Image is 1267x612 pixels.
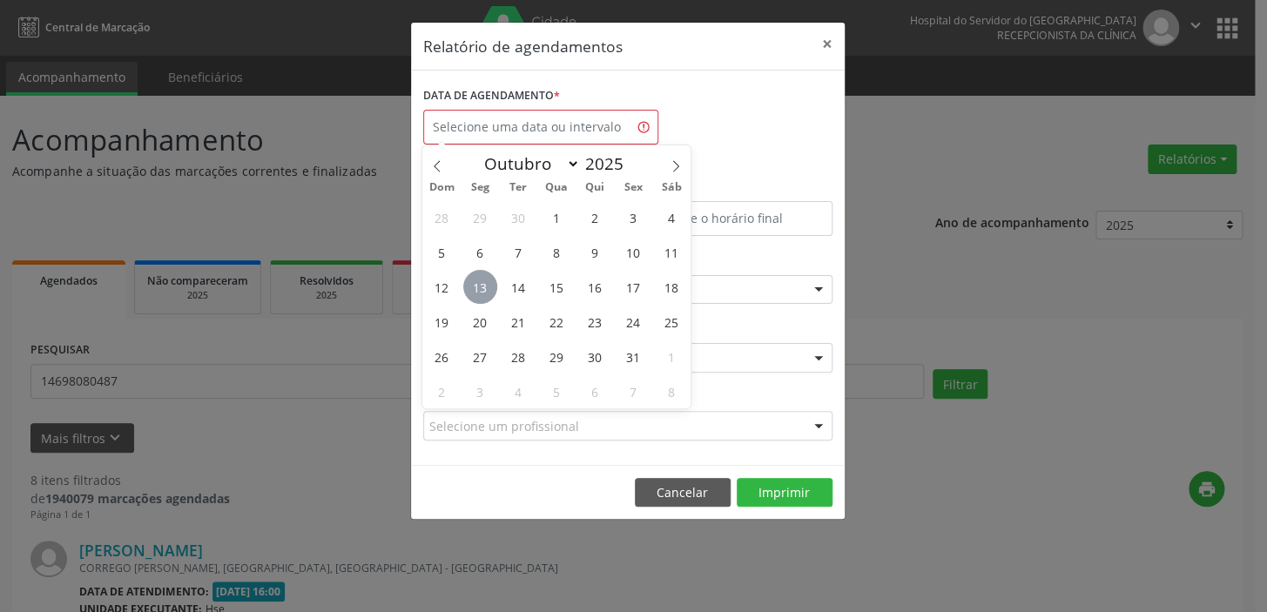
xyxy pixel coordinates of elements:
[429,417,579,435] span: Selecione um profissional
[654,374,688,408] span: Novembro 8, 2025
[540,340,574,373] span: Outubro 29, 2025
[578,200,612,234] span: Outubro 2, 2025
[502,270,536,304] span: Outubro 14, 2025
[463,340,497,373] span: Outubro 27, 2025
[423,110,658,145] input: Selecione uma data ou intervalo
[463,374,497,408] span: Novembro 3, 2025
[463,305,497,339] span: Outubro 20, 2025
[616,340,650,373] span: Outubro 31, 2025
[632,201,832,236] input: Selecione o horário final
[654,340,688,373] span: Novembro 1, 2025
[652,182,691,193] span: Sáb
[578,374,612,408] span: Novembro 6, 2025
[654,305,688,339] span: Outubro 25, 2025
[616,374,650,408] span: Novembro 7, 2025
[654,200,688,234] span: Outubro 4, 2025
[810,23,845,65] button: Close
[578,340,612,373] span: Outubro 30, 2025
[632,174,832,201] label: ATÉ
[502,235,536,269] span: Outubro 7, 2025
[616,305,650,339] span: Outubro 24, 2025
[461,182,499,193] span: Seg
[540,305,574,339] span: Outubro 22, 2025
[580,152,637,175] input: Year
[422,182,461,193] span: Dom
[540,235,574,269] span: Outubro 8, 2025
[654,270,688,304] span: Outubro 18, 2025
[425,374,459,408] span: Novembro 2, 2025
[502,200,536,234] span: Setembro 30, 2025
[502,340,536,373] span: Outubro 28, 2025
[463,200,497,234] span: Setembro 29, 2025
[578,235,612,269] span: Outubro 9, 2025
[425,340,459,373] span: Outubro 26, 2025
[463,270,497,304] span: Outubro 13, 2025
[616,200,650,234] span: Outubro 3, 2025
[576,182,614,193] span: Qui
[502,374,536,408] span: Novembro 4, 2025
[540,200,574,234] span: Outubro 1, 2025
[654,235,688,269] span: Outubro 11, 2025
[425,305,459,339] span: Outubro 19, 2025
[540,270,574,304] span: Outubro 15, 2025
[737,478,832,508] button: Imprimir
[423,35,623,57] h5: Relatório de agendamentos
[616,235,650,269] span: Outubro 10, 2025
[540,374,574,408] span: Novembro 5, 2025
[425,235,459,269] span: Outubro 5, 2025
[475,151,580,176] select: Month
[463,235,497,269] span: Outubro 6, 2025
[614,182,652,193] span: Sex
[578,270,612,304] span: Outubro 16, 2025
[499,182,537,193] span: Ter
[635,478,731,508] button: Cancelar
[616,270,650,304] span: Outubro 17, 2025
[502,305,536,339] span: Outubro 21, 2025
[537,182,576,193] span: Qua
[425,270,459,304] span: Outubro 12, 2025
[423,83,560,110] label: DATA DE AGENDAMENTO
[578,305,612,339] span: Outubro 23, 2025
[425,200,459,234] span: Setembro 28, 2025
